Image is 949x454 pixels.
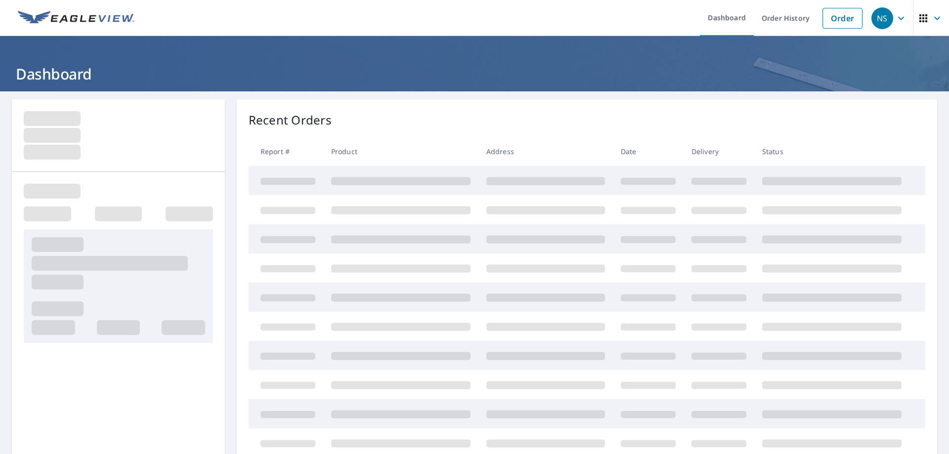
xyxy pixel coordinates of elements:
th: Delivery [684,137,754,166]
th: Date [613,137,684,166]
th: Status [754,137,909,166]
h1: Dashboard [12,64,937,84]
th: Report # [249,137,323,166]
th: Address [478,137,613,166]
img: EV Logo [18,11,134,26]
p: Recent Orders [249,111,332,129]
div: NS [871,7,893,29]
a: Order [822,8,863,29]
th: Product [323,137,478,166]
